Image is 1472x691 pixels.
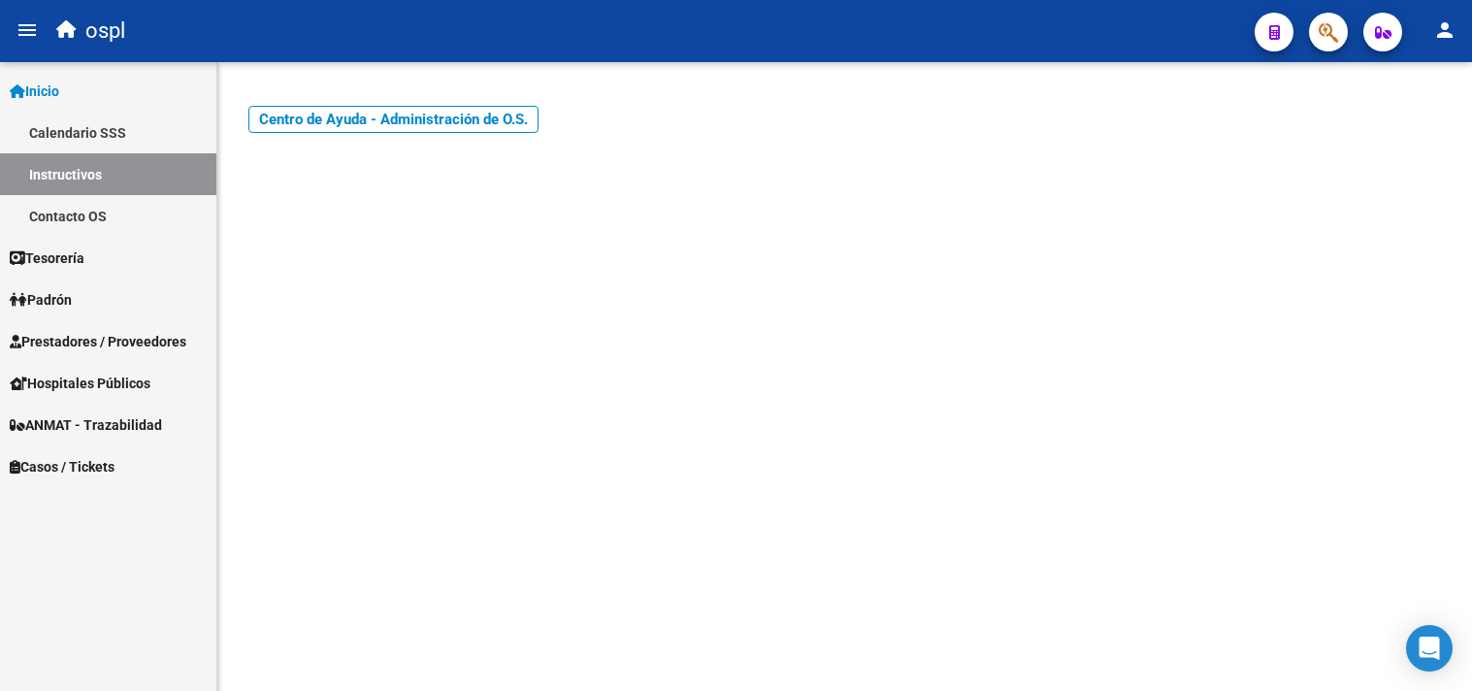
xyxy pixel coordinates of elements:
[1433,18,1456,42] mat-icon: person
[85,10,125,52] span: ospl
[1406,625,1453,672] div: Open Intercom Messenger
[10,456,114,477] span: Casos / Tickets
[248,106,539,133] a: Centro de Ayuda - Administración de O.S.
[16,18,39,42] mat-icon: menu
[10,81,59,102] span: Inicio
[10,289,72,311] span: Padrón
[10,247,84,269] span: Tesorería
[10,373,150,394] span: Hospitales Públicos
[10,414,162,436] span: ANMAT - Trazabilidad
[10,331,186,352] span: Prestadores / Proveedores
